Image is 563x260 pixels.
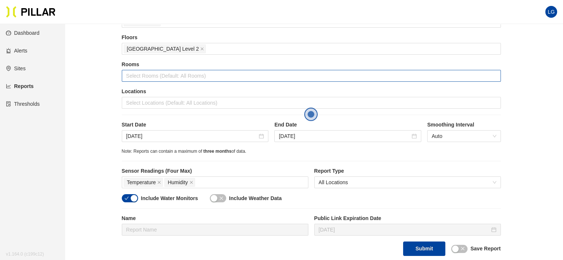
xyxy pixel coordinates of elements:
[432,131,496,142] span: Auto
[304,108,318,121] button: Open the dialog
[122,121,269,129] label: Start Date
[157,180,161,185] span: close
[6,6,56,18] img: Pillar Technologies
[274,121,421,129] label: End Date
[203,149,231,154] span: three months
[122,61,501,68] label: Rooms
[219,196,224,200] span: close
[314,167,501,175] label: Report Type
[124,196,129,200] span: check
[6,48,27,54] a: alertAlerts
[6,65,26,71] a: environmentSites
[403,242,445,256] button: Submit
[127,45,199,53] span: [GEOGRAPHIC_DATA] Level 2
[460,246,465,251] span: close
[314,215,501,222] label: Public Link Expiration Date
[122,215,308,222] label: Name
[319,226,490,234] input: Oct 14, 2025
[127,178,156,186] span: Temperature
[548,6,555,18] span: LG
[6,30,40,36] a: dashboardDashboard
[470,245,501,253] label: Save Report
[6,83,34,89] a: line-chartReports
[279,132,410,140] input: Sep 30, 2025
[122,224,308,236] input: Report Name
[141,195,198,202] label: Include Water Monitors
[190,180,193,185] span: close
[319,177,496,188] span: All Locations
[122,34,501,41] label: Floors
[122,88,501,95] label: Locations
[126,132,258,140] input: Sep 23, 2025
[427,121,500,129] label: Smoothing Interval
[122,167,308,175] label: Sensor Readings (Four Max)
[229,195,282,202] label: Include Weather Data
[122,148,501,155] div: Note: Reports can contain a maximum of of data.
[6,101,40,107] a: exceptionThresholds
[168,178,188,186] span: Humidity
[200,47,204,51] span: close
